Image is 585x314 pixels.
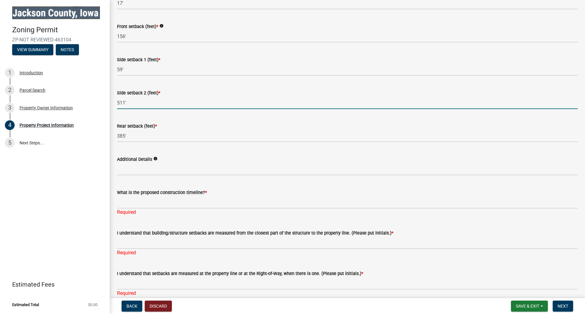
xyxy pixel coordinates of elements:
[5,68,15,78] div: 1
[126,304,137,309] span: Back
[117,191,207,195] label: What is the proposed construction timeline?
[122,301,142,312] button: Back
[5,138,15,148] div: 5
[117,157,152,162] label: Additional Details
[516,304,539,309] span: Save & Exit
[12,6,100,19] img: Jackson County, Iowa
[12,44,53,55] button: View Summary
[117,290,578,297] div: Required
[117,209,578,216] div: Required
[117,272,363,276] label: I understand that setbacks are measured at the property line or at the Right-of-Way, when there i...
[5,120,15,130] div: 4
[12,48,53,52] wm-modal-confirm: Summary
[117,249,578,256] div: Required
[19,123,74,127] div: Property Project Information
[117,124,157,129] label: Rear setback (feet)
[56,48,79,52] wm-modal-confirm: Notes
[5,85,15,95] div: 2
[117,91,160,95] label: Side setback 2 (feet)
[56,44,79,55] button: Notes
[12,303,39,307] span: Estimated Total
[145,301,172,312] button: Discard
[558,304,568,309] span: Next
[159,24,164,28] i: info
[19,71,43,75] div: Introduction
[19,88,45,92] div: Parcel Search
[19,106,73,110] div: Property Owner Information
[511,301,548,312] button: Save & Exit
[12,37,97,43] span: ZP-NOT REVIEWED-463104
[153,157,158,161] i: info
[117,58,160,62] label: Side setback 1 (feet)
[117,231,393,235] label: I understand that building/structure setbacks are measured from the closest part of the structure...
[117,25,158,29] label: Front setback (feet)
[88,303,97,307] span: $0.00
[5,103,15,113] div: 3
[12,26,105,34] h4: Zoning Permit
[553,301,573,312] button: Next
[5,278,100,291] a: Estimated Fees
